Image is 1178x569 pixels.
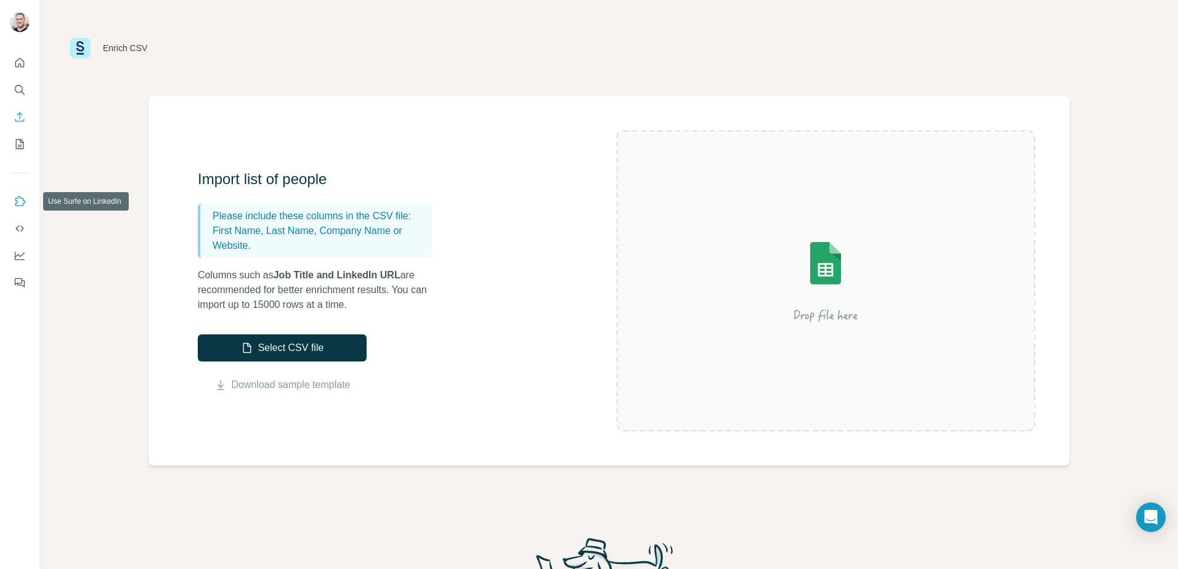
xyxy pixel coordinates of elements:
[198,169,444,189] h3: Import list of people
[198,334,367,361] button: Select CSV file
[10,133,30,155] button: My lists
[10,217,30,240] button: Use Surfe API
[232,377,351,392] a: Download sample template
[1136,502,1166,532] div: Open Intercom Messenger
[198,268,444,312] p: Columns such as are recommended for better enrichment results. You can import up to 15000 rows at...
[274,270,400,280] span: Job Title and LinkedIn URL
[198,377,367,392] button: Download sample template
[10,244,30,267] button: Dashboard
[10,12,30,32] img: Avatar
[70,38,91,59] img: Surfe Logo
[103,42,147,54] div: Enrich CSV
[10,52,30,74] button: Quick start
[213,209,427,224] p: Please include these columns in the CSV file:
[10,190,30,212] button: Use Surfe on LinkedIn
[10,79,30,101] button: Search
[10,106,30,128] button: Enrich CSV
[10,272,30,294] button: Feedback
[715,207,936,355] img: Surfe Illustration - Drop file here or select below
[213,224,427,253] p: First Name, Last Name, Company Name or Website.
